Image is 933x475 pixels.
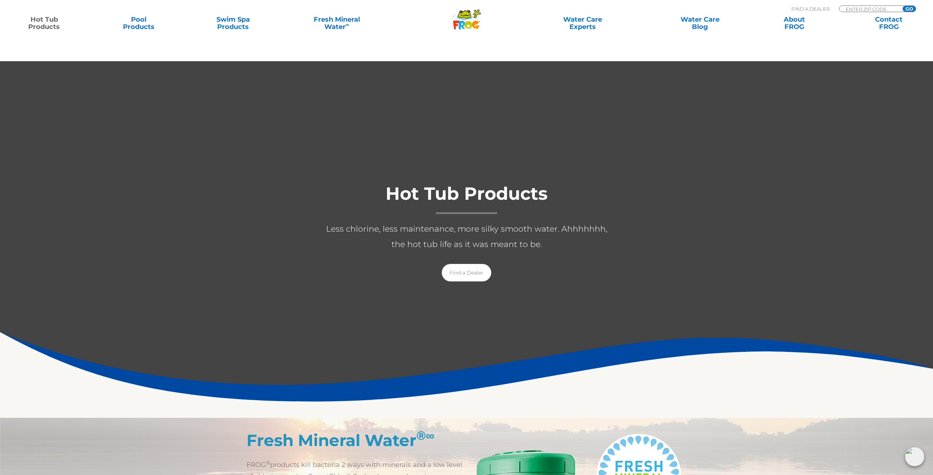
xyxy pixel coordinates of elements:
[320,221,613,252] p: Less chlorine, less maintenance, more silky smooth water. Ahhhhhhh, the hot tub life as it was me...
[426,428,435,443] em: ∞
[523,16,642,30] a: Water CareExperts
[320,184,613,214] h1: Hot Tub Products
[903,6,916,12] input: GO
[905,447,924,466] img: openIcon
[758,16,831,30] a: AboutFROG
[266,460,270,465] sup: ®
[845,6,894,12] input: Zip Code Form
[416,428,435,443] sup: ®
[663,16,737,30] a: Water CareBlog
[102,16,175,30] a: PoolProducts
[852,16,926,30] a: ContactFROG
[791,5,830,12] p: Find A Dealer
[196,16,270,30] a: Swim SpaProducts
[346,22,349,27] sup: ∞
[442,264,491,281] a: Find a Dealer
[247,431,467,450] h2: Fresh Mineral Water
[7,16,81,30] a: Hot TubProducts
[291,16,382,30] a: Fresh MineralWater∞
